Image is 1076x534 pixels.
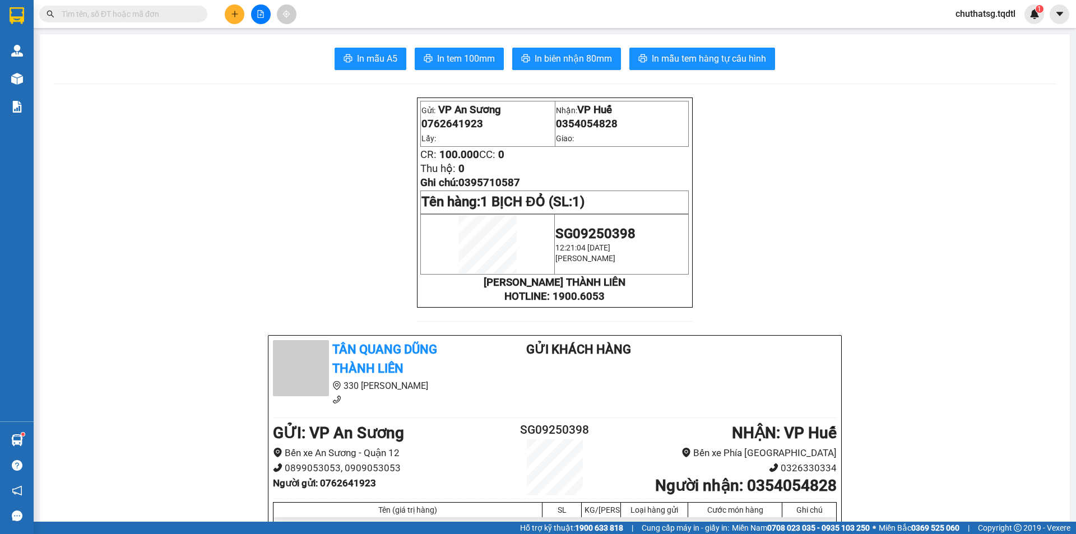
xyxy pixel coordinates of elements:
[12,460,22,471] span: question-circle
[231,10,239,18] span: plus
[732,424,837,442] b: NHẬN : VP Huế
[767,523,870,532] strong: 0708 023 035 - 0935 103 250
[555,243,610,252] span: 12:21:04 [DATE]
[629,48,775,70] button: printerIn mẫu tem hàng tự cấu hình
[785,505,833,514] div: Ghi chú
[504,290,605,303] strong: HOTLINE: 1900.6053
[335,48,406,70] button: printerIn mẫu A5
[1014,524,1022,532] span: copyright
[484,276,625,289] strong: [PERSON_NAME] THÀNH LIÊN
[655,476,837,495] b: Người nhận : 0354054828
[273,463,282,472] span: phone
[968,522,970,534] span: |
[273,477,376,489] b: Người gửi : 0762641923
[458,162,465,175] span: 0
[555,226,636,242] span: SG09250398
[357,52,397,66] span: In mẫu A5
[273,424,404,442] b: GỬI : VP An Sương
[10,7,24,24] img: logo-vxr
[556,118,618,130] span: 0354054828
[421,194,584,210] span: Tên hàng:
[332,395,341,404] span: phone
[276,505,539,514] div: Tên (giá trị hàng)
[21,433,25,436] sup: 1
[12,485,22,496] span: notification
[11,101,23,113] img: solution-icon
[439,148,479,161] span: 100.000
[572,194,585,210] span: 1)
[62,8,194,20] input: Tìm tên, số ĐT hoặc mã đơn
[420,162,456,175] span: Thu hộ:
[545,505,578,514] div: SL
[1050,4,1069,24] button: caret-down
[508,421,602,439] h2: SG09250398
[879,522,959,534] span: Miền Bắc
[11,73,23,85] img: warehouse-icon
[47,10,54,18] span: search
[421,118,483,130] span: 0762641923
[556,104,688,116] p: Nhận:
[520,522,623,534] span: Hỗ trợ kỹ thuật:
[421,134,436,143] span: Lấy:
[458,177,520,189] span: 0395710587
[521,54,530,64] span: printer
[575,523,623,532] strong: 1900 633 818
[420,148,437,161] span: CR:
[1036,5,1043,13] sup: 1
[273,461,508,476] li: 0899053053, 0909053053
[332,381,341,390] span: environment
[691,505,779,514] div: Cước món hàng
[437,52,495,66] span: In tem 100mm
[1037,5,1041,13] span: 1
[638,54,647,64] span: printer
[257,10,265,18] span: file-add
[585,505,618,514] div: KG/[PERSON_NAME]
[526,342,631,356] b: Gửi khách hàng
[277,4,296,24] button: aim
[12,510,22,521] span: message
[424,54,433,64] span: printer
[602,445,837,461] li: Bến xe Phía [GEOGRAPHIC_DATA]
[642,522,729,534] span: Cung cấp máy in - giấy in:
[535,52,612,66] span: In biên nhận 80mm
[332,342,437,376] b: Tân Quang Dũng Thành Liên
[555,254,615,263] span: [PERSON_NAME]
[480,194,584,210] span: 1 BỊCH ĐỎ (SL:
[681,448,691,457] span: environment
[479,148,495,161] span: CC:
[421,104,554,116] p: Gửi:
[11,434,23,446] img: warehouse-icon
[911,523,959,532] strong: 0369 525 060
[273,448,282,457] span: environment
[11,45,23,57] img: warehouse-icon
[732,522,870,534] span: Miền Nam
[438,104,501,116] span: VP An Sương
[282,10,290,18] span: aim
[947,7,1024,21] span: chuthatsg.tqdtl
[512,48,621,70] button: printerIn biên nhận 80mm
[632,522,633,534] span: |
[602,461,837,476] li: 0326330334
[873,526,876,530] span: ⚪️
[273,379,481,393] li: 330 [PERSON_NAME]
[498,148,504,161] span: 0
[556,134,574,143] span: Giao:
[273,445,508,461] li: Bến xe An Sương - Quận 12
[652,52,766,66] span: In mẫu tem hàng tự cấu hình
[1029,9,1040,19] img: icon-new-feature
[344,54,353,64] span: printer
[624,505,685,514] div: Loại hàng gửi
[225,4,244,24] button: plus
[769,463,778,472] span: phone
[577,104,612,116] span: VP Huế
[415,48,504,70] button: printerIn tem 100mm
[420,177,520,189] span: Ghi chú:
[251,4,271,24] button: file-add
[1055,9,1065,19] span: caret-down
